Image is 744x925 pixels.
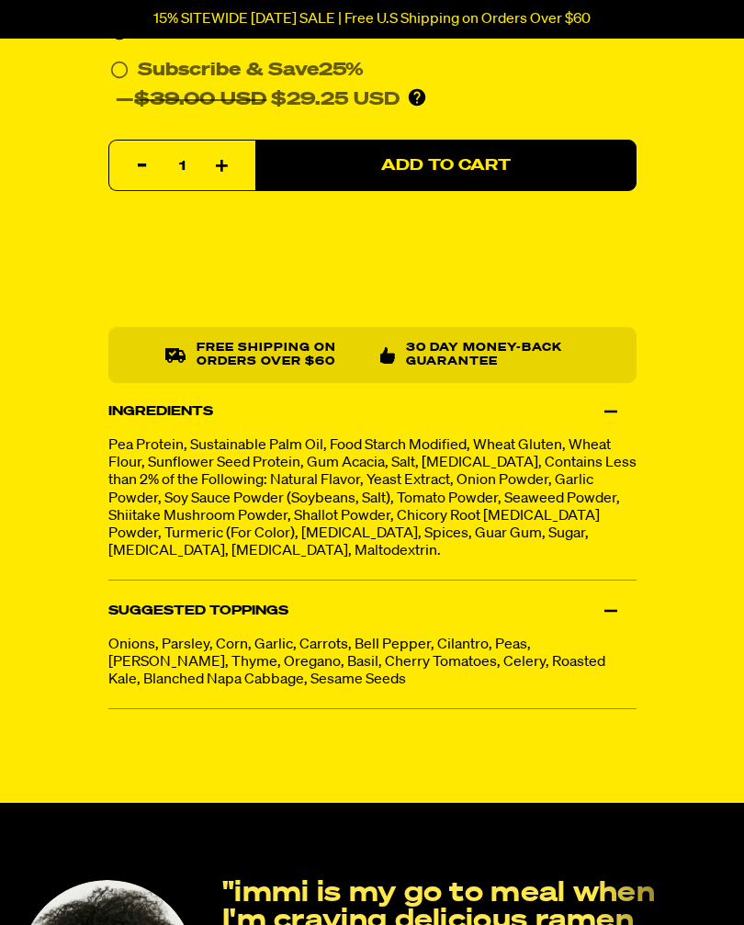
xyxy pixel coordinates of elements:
div: Suggested Toppings [108,585,637,637]
span: Add to Cart [381,158,511,174]
p: Pea Protein, Sustainable Palm Oil, Food Starch Modified, Wheat Gluten, Wheat Flour, Sunflower See... [108,437,637,560]
input: quantity [120,141,244,193]
div: Ingredients [108,386,637,437]
del: $39.00 USD [134,91,266,109]
p: 30 Day Money-Back Guarantee [405,343,579,369]
button: Add to Cart [255,141,637,192]
p: 15% SITEWIDE [DATE] SALE | Free U.S Shipping on Orders Over $60 [153,11,591,28]
div: Subscribe & Save [138,56,364,85]
p: Onions, Parsley, Corn, Garlic, Carrots, Bell Pepper, Cilantro, Peas, [PERSON_NAME], Thyme, Oregan... [108,637,637,690]
div: — $29.25 USD [116,85,400,115]
span: 25% [319,62,364,80]
p: Free shipping on orders over $60 [197,343,365,369]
